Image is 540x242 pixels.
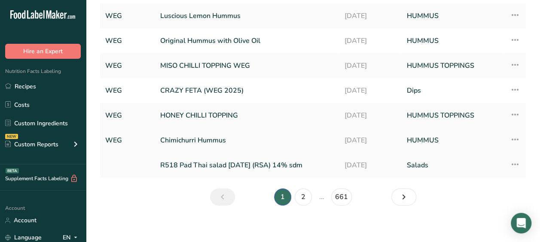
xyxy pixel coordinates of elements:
a: WEG [105,131,150,149]
a: Luscious Lemon Hummus [160,7,334,25]
a: HUMMUS TOPPINGS [406,57,499,75]
a: Original Hummus with Olive Oil [160,32,334,50]
a: [DATE] [345,106,397,124]
a: HUMMUS [406,131,499,149]
a: Salads [406,156,499,174]
div: Custom Reports [5,140,58,149]
div: Open Intercom Messenger [511,213,531,233]
a: WEG [105,106,150,124]
a: [DATE] [345,131,397,149]
div: NEW [5,134,18,139]
a: WEG [105,82,150,100]
a: MISO CHILLI TOPPING WEG [160,57,334,75]
a: CRAZY FETA (WEG 2025) [160,82,334,100]
a: WEG [105,57,150,75]
a: [DATE] [345,82,397,100]
a: [DATE] [345,57,397,75]
a: Page 661. [331,188,352,206]
a: [DATE] [345,156,397,174]
a: Next page [391,188,416,206]
div: BETA [6,168,19,173]
a: R518 Pad Thai salad [DATE] (RSA) 14% sdm [160,156,334,174]
a: HUMMUS [406,32,499,50]
a: [DATE] [345,32,397,50]
button: Hire an Expert [5,44,81,59]
a: Previous page [210,188,235,206]
a: Dips [406,82,499,100]
a: HUMMUS TOPPINGS [406,106,499,124]
a: HUMMUS [406,7,499,25]
a: Page 2. [295,188,312,206]
a: WEG [105,7,150,25]
a: WEG [105,32,150,50]
a: Chimichurri Hummus [160,131,334,149]
a: HONEY CHILLI TOPPING [160,106,334,124]
a: [DATE] [345,7,397,25]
